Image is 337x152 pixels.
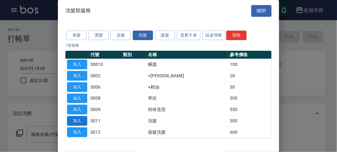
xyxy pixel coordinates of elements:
td: S0010 [89,59,122,70]
th: 代號 [89,51,122,59]
td: 接髮洗髮 [146,126,228,138]
button: 剪髮 [66,31,87,40]
th: 參考價格 [228,51,272,59]
button: 加入 [67,71,87,81]
button: 燙髮 [89,31,109,40]
button: 洗髮 [133,31,153,40]
button: 貴賓卡劵 [177,31,200,40]
button: 加入 [67,105,87,114]
td: 20 [228,70,272,82]
button: 加入 [67,116,87,126]
td: 300 [228,115,272,127]
button: 頭皮理療 [202,31,226,40]
td: S009 [89,104,122,115]
td: 瞬護 [146,59,228,70]
th: 名稱 [146,51,228,59]
button: 加入 [67,82,87,92]
td: 單吹 [146,93,228,104]
td: S002 [89,70,122,82]
td: 550 [228,104,272,115]
button: 加入 [67,127,87,137]
button: 染髮 [111,31,131,40]
td: 30 [228,81,272,93]
td: S011 [89,115,122,127]
button: 加入 [67,60,87,69]
button: 護髮 [155,31,175,40]
button: 加入 [67,94,87,103]
td: S012 [89,126,122,138]
td: +精油 [146,81,228,93]
th: 類別 [122,51,147,59]
p: 7 筆服務 [65,43,272,48]
td: 洗髮 [146,115,228,127]
td: 特殊造型 [146,104,228,115]
button: 清除 [226,31,247,40]
td: 100 [228,59,272,70]
td: +[PERSON_NAME] [146,70,228,82]
td: 300 [228,93,272,104]
button: 關閉 [251,5,272,17]
td: S008 [89,93,122,104]
td: S006 [89,81,122,93]
span: 洗髮類服務 [65,8,91,14]
td: 600 [228,126,272,138]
